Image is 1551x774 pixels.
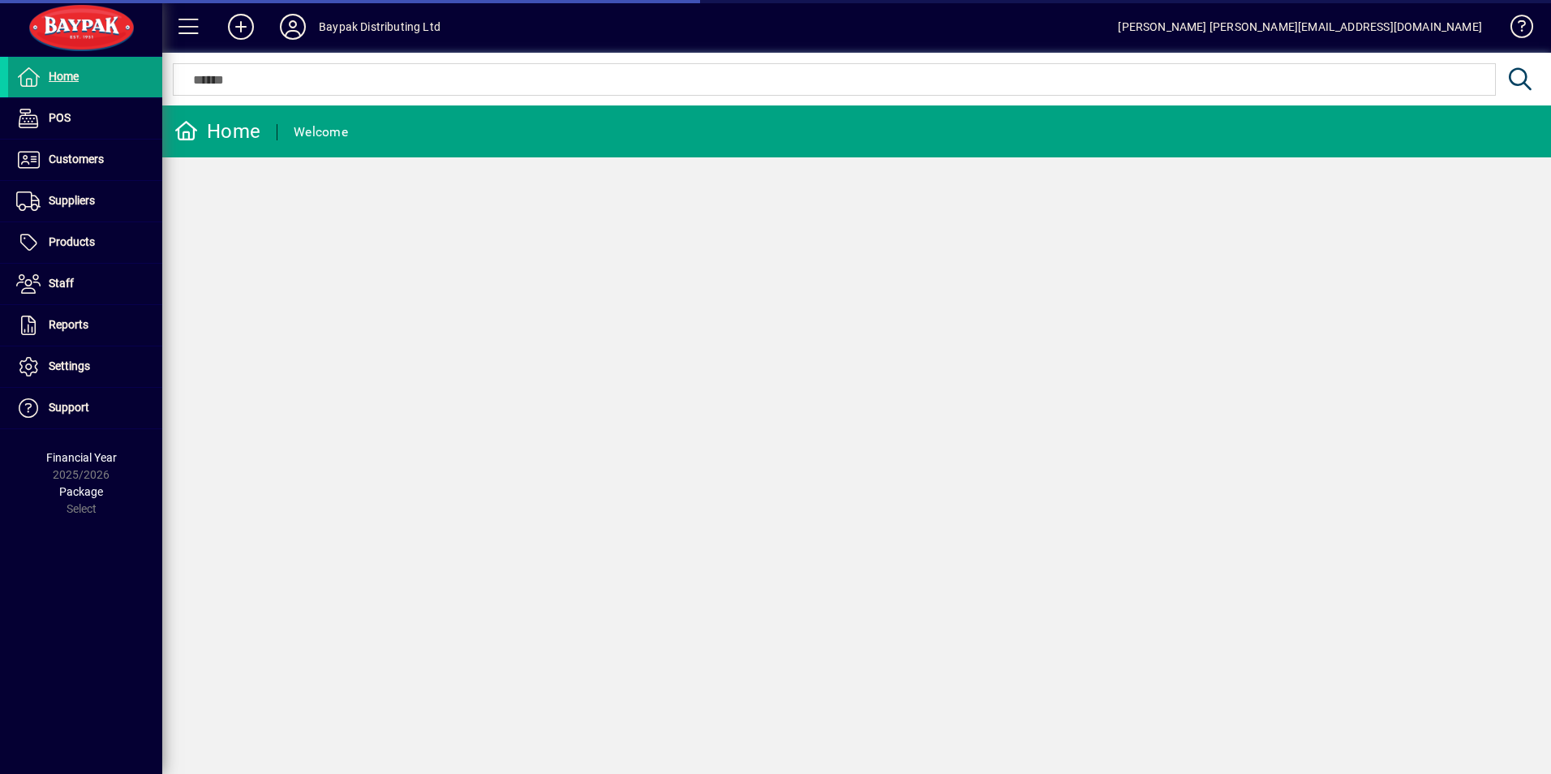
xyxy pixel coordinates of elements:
[215,12,267,41] button: Add
[59,485,103,498] span: Package
[49,70,79,83] span: Home
[267,12,319,41] button: Profile
[49,277,74,290] span: Staff
[49,401,89,414] span: Support
[8,140,162,180] a: Customers
[49,235,95,248] span: Products
[8,181,162,221] a: Suppliers
[294,119,348,145] div: Welcome
[8,98,162,139] a: POS
[46,451,117,464] span: Financial Year
[49,111,71,124] span: POS
[1118,14,1482,40] div: [PERSON_NAME] [PERSON_NAME][EMAIL_ADDRESS][DOMAIN_NAME]
[49,359,90,372] span: Settings
[1498,3,1531,56] a: Knowledge Base
[319,14,440,40] div: Baypak Distributing Ltd
[8,222,162,263] a: Products
[49,318,88,331] span: Reports
[8,388,162,428] a: Support
[8,264,162,304] a: Staff
[8,346,162,387] a: Settings
[49,194,95,207] span: Suppliers
[8,305,162,346] a: Reports
[49,153,104,166] span: Customers
[174,118,260,144] div: Home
